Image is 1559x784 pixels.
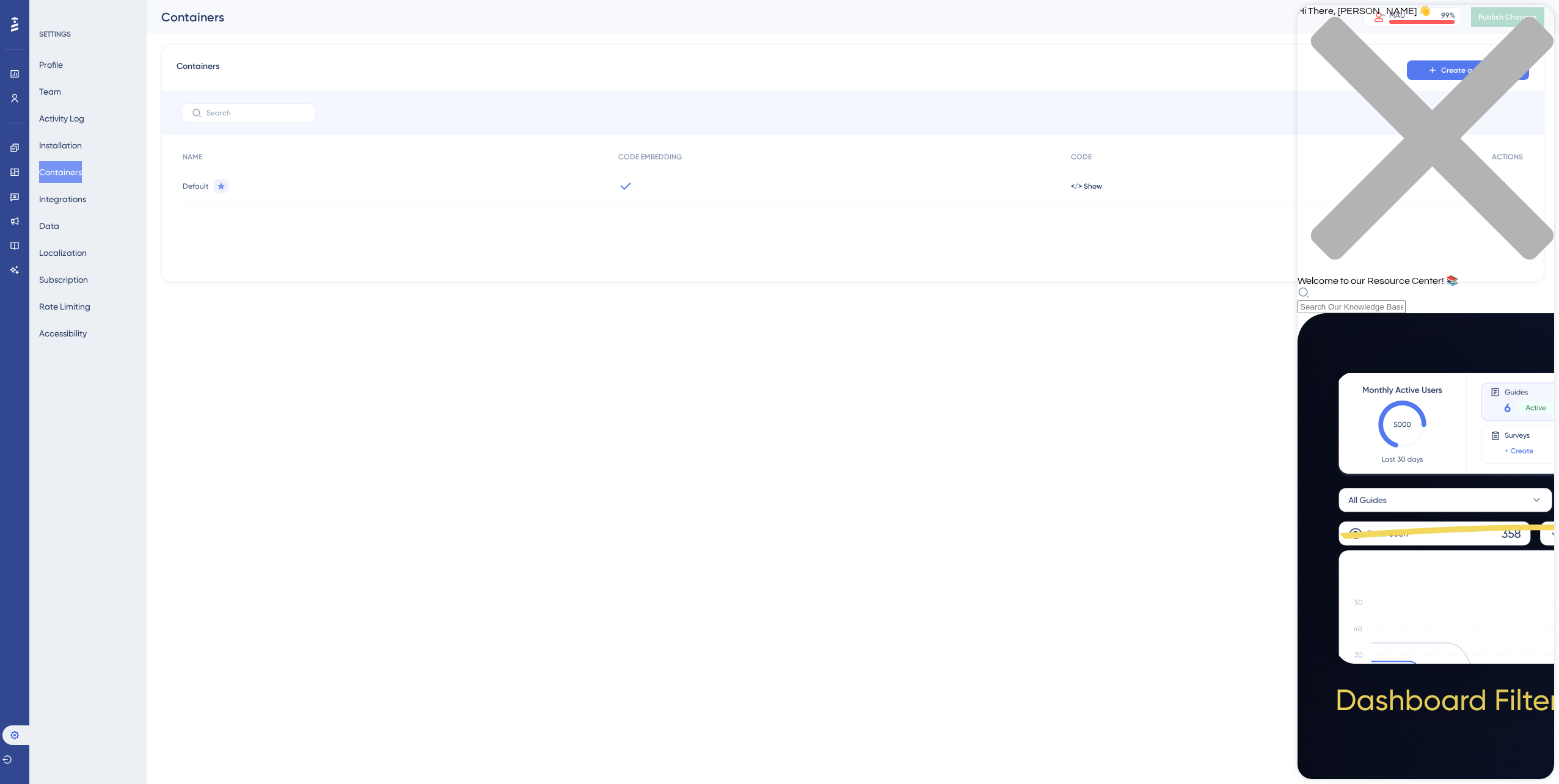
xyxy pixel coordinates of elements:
span: Default [183,181,209,191]
img: launcher-image-alternative-text [7,7,29,29]
button: Team [39,81,61,103]
input: Search [206,109,305,117]
span: Containers [177,59,219,81]
button: Installation [39,134,82,156]
button: Containers [39,161,82,183]
button: Profile [39,54,63,76]
button: Integrations [39,188,86,210]
button: Rate Limiting [39,296,90,318]
button: </> Show [1071,181,1102,191]
button: Localization [39,242,87,264]
span: CODE EMBEDDING [618,152,682,162]
button: Open AI Assistant Launcher [4,4,33,33]
div: Containers [161,9,1333,26]
button: Data [39,215,59,237]
span: CODE [1071,152,1092,162]
div: SETTINGS [39,29,138,39]
button: Activity Log [39,107,84,129]
button: Accessibility [39,322,87,344]
span: NAME [183,152,202,162]
span: Need Help? [29,3,76,18]
button: Subscription [39,269,88,291]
